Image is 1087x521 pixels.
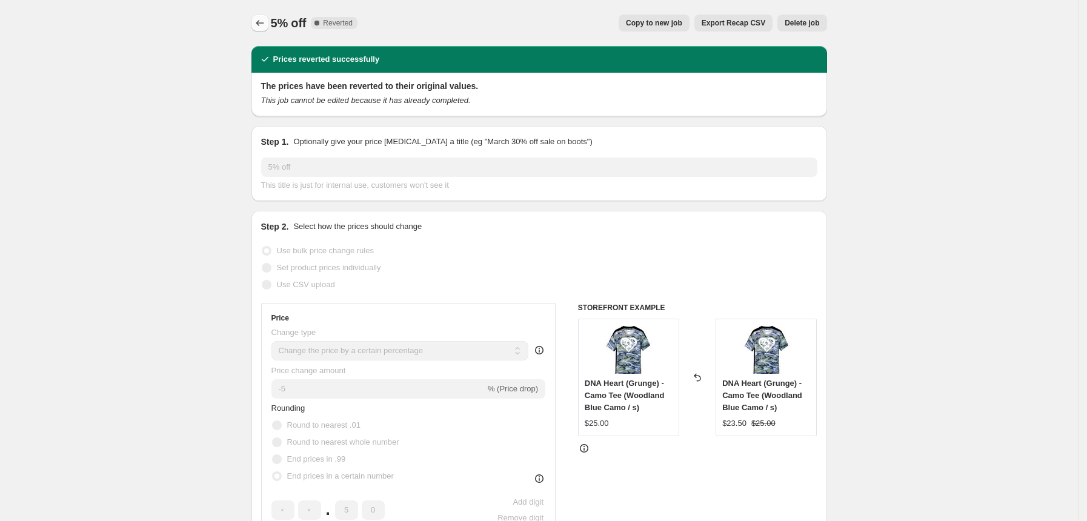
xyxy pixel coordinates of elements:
[362,500,385,520] input: ﹡
[287,420,361,430] span: Round to nearest .01
[271,328,316,337] span: Change type
[335,500,358,520] input: ﹡
[293,221,422,233] p: Select how the prices should change
[742,325,791,374] img: 5198322_6936_80x.jpg
[271,379,485,399] input: -15
[261,136,289,148] h2: Step 1.
[785,18,819,28] span: Delete job
[533,344,545,356] div: help
[261,80,817,92] h2: The prices have been reverted to their original values.
[261,96,471,105] i: This job cannot be edited because it has already completed.
[702,18,765,28] span: Export Recap CSV
[287,437,399,446] span: Round to nearest whole number
[619,15,690,32] button: Copy to new job
[261,158,817,177] input: 30% off holiday sale
[325,500,331,520] span: .
[604,325,653,374] img: 5198322_6936_80x.jpg
[626,18,682,28] span: Copy to new job
[271,313,289,323] h3: Price
[751,417,776,430] strike: $25.00
[323,18,353,28] span: Reverted
[694,15,773,32] button: Export Recap CSV
[293,136,592,148] p: Optionally give your price [MEDICAL_DATA] a title (eg "March 30% off sale on boots")
[271,500,294,520] input: ﹡
[488,384,538,393] span: % (Price drop)
[261,221,289,233] h2: Step 2.
[273,53,380,65] h2: Prices reverted successfully
[251,15,268,32] button: Price change jobs
[585,379,665,412] span: DNA Heart (Grunge) - Camo Tee (Woodland Blue Camo / s)
[271,16,307,30] span: 5% off
[298,500,321,520] input: ﹡
[722,417,746,430] div: $23.50
[287,454,346,463] span: End prices in .99
[777,15,826,32] button: Delete job
[578,303,817,313] h6: STOREFRONT EXAMPLE
[585,417,609,430] div: $25.00
[261,181,449,190] span: This title is just for internal use, customers won't see it
[271,403,305,413] span: Rounding
[722,379,802,412] span: DNA Heart (Grunge) - Camo Tee (Woodland Blue Camo / s)
[277,280,335,289] span: Use CSV upload
[277,246,374,255] span: Use bulk price change rules
[277,263,381,272] span: Set product prices individually
[287,471,394,480] span: End prices in a certain number
[271,366,346,375] span: Price change amount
